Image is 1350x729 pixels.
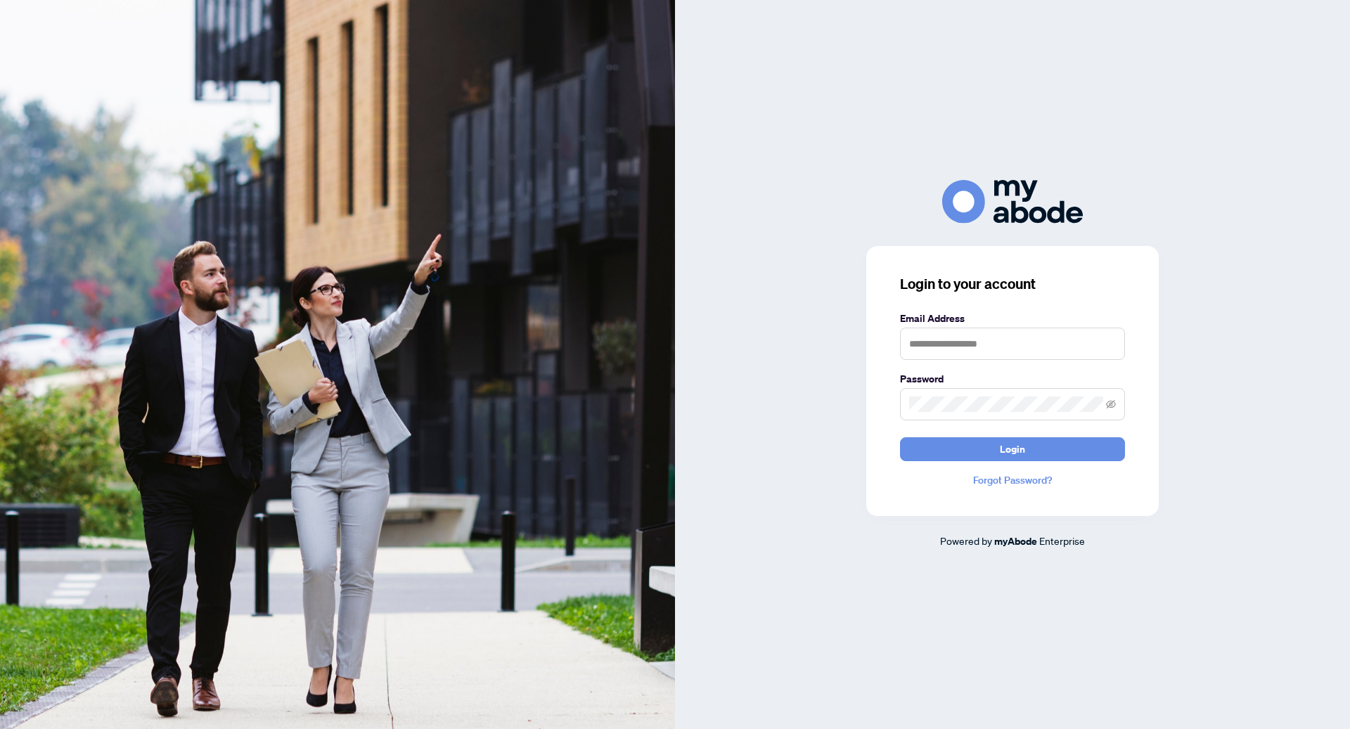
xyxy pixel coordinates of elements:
span: Enterprise [1039,534,1085,547]
a: Forgot Password? [900,472,1125,488]
h3: Login to your account [900,274,1125,294]
label: Email Address [900,311,1125,326]
a: myAbode [994,534,1037,549]
img: ma-logo [942,180,1083,223]
span: Powered by [940,534,992,547]
span: eye-invisible [1106,399,1116,409]
span: Login [1000,438,1025,460]
button: Login [900,437,1125,461]
label: Password [900,371,1125,387]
